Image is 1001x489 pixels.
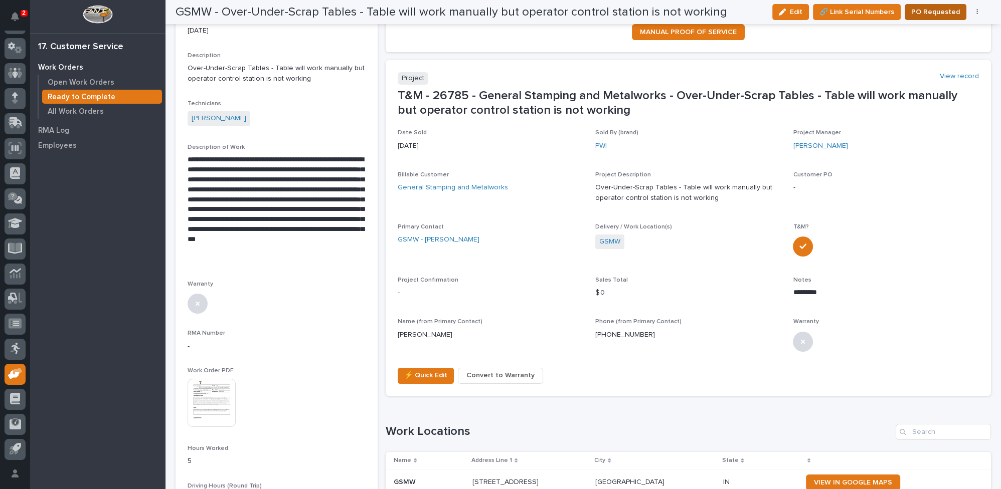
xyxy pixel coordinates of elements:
span: Driving Hours (Round Trip) [188,483,262,489]
p: IN [723,476,731,486]
span: Description [188,53,221,59]
p: [GEOGRAPHIC_DATA] [595,476,666,486]
span: T&M? [793,224,808,230]
p: [PHONE_NUMBER] [595,330,655,340]
span: MANUAL PROOF OF SERVICE [640,29,737,36]
a: [PERSON_NAME] [793,141,848,151]
button: Convert to Warranty [458,368,543,384]
span: Warranty [793,319,818,325]
a: [PERSON_NAME] [192,113,246,124]
span: Technicians [188,101,221,107]
h1: Work Locations [386,424,892,439]
a: PWI [595,141,607,151]
span: Primary Contact [398,224,444,230]
span: RMA Number [188,330,225,336]
p: State [722,455,738,466]
button: 🔗 Link Serial Numbers [813,4,901,20]
a: General Stamping and Metalworks [398,182,508,193]
p: Ready to Complete [48,93,115,102]
p: GSMW [394,476,418,486]
p: 2 [22,10,26,17]
a: MANUAL PROOF OF SERVICE [632,24,745,40]
p: City [594,455,605,466]
a: RMA Log [30,123,165,138]
button: Notifications [5,6,26,27]
p: - [793,182,978,193]
a: Ready to Complete [39,90,165,104]
span: Project Description [595,172,651,178]
span: Description of Work [188,144,245,150]
div: Notifications2 [13,12,26,28]
p: - [398,288,583,298]
a: GSMW - [PERSON_NAME] [398,234,479,245]
button: ⚡ Quick Edit [398,368,454,384]
p: Work Orders [38,63,83,72]
span: Project Manager [793,130,841,136]
button: PO Requested [905,4,966,20]
button: Edit [772,4,809,20]
span: Edit [790,8,802,17]
p: - [188,341,366,352]
span: Phone (from Primary Contact) [595,319,682,325]
a: Open Work Orders [39,75,165,89]
a: Work Orders [30,60,165,75]
span: Customer PO [793,172,832,178]
p: Over-Under-Scrap Tables - Table will work manually but operator control station is not working [188,63,366,84]
span: PO Requested [911,6,960,18]
p: Over-Under-Scrap Tables - Table will work manually but operator control station is not working [595,182,781,203]
span: Project Confirmation [398,277,458,283]
p: [DATE] [188,26,366,36]
span: 🔗 Link Serial Numbers [819,6,894,18]
a: GSMW [599,236,620,247]
p: Name [394,455,411,466]
span: Work Order PDF [188,368,234,374]
p: [PERSON_NAME] [398,330,583,340]
h2: GSMW - Over-Under-Scrap Tables - Table will work manually but operator control station is not wor... [176,5,727,20]
p: [STREET_ADDRESS] [472,476,541,486]
span: ⚡ Quick Edit [404,369,447,381]
span: Billable Customer [398,172,449,178]
span: Name (from Primary Contact) [398,319,482,325]
span: Date Sold [398,130,427,136]
div: 17. Customer Service [38,42,123,53]
a: View record [940,72,979,81]
p: Open Work Orders [48,78,114,87]
a: Employees [30,138,165,153]
p: RMA Log [38,126,69,135]
span: Sales Total [595,277,628,283]
p: Project [398,72,428,85]
p: Address Line 1 [471,455,512,466]
img: Workspace Logo [83,5,112,24]
span: Convert to Warranty [466,369,535,381]
p: Employees [38,141,77,150]
p: [DATE] [398,141,583,151]
span: Delivery / Work Location(s) [595,224,672,230]
span: Hours Worked [188,445,228,451]
span: VIEW IN GOOGLE MAPS [814,479,892,486]
span: Sold By (brand) [595,130,638,136]
input: Search [896,424,991,440]
p: $ 0 [595,288,781,298]
span: Warranty [188,281,213,287]
p: T&M - 26785 - General Stamping and Metalworks - Over-Under-Scrap Tables - Table will work manuall... [398,89,979,118]
a: All Work Orders [39,104,165,118]
span: Notes [793,277,811,283]
p: 5 [188,456,366,466]
p: All Work Orders [48,107,104,116]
